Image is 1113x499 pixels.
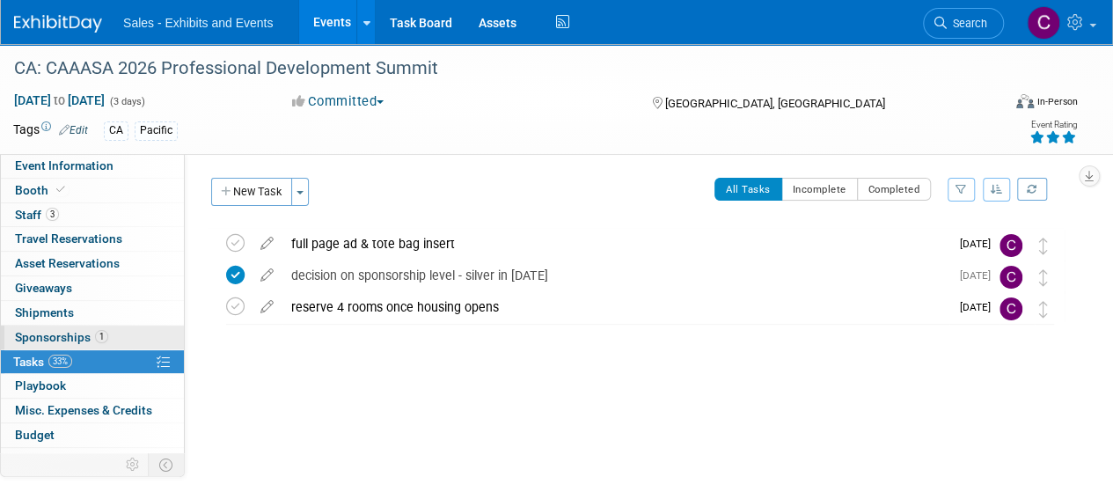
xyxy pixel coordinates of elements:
[664,97,884,110] span: [GEOGRAPHIC_DATA], [GEOGRAPHIC_DATA]
[960,269,1000,282] span: [DATE]
[15,452,133,466] span: ROI, Objectives & ROO
[1,399,184,422] a: Misc. Expenses & Credits
[1027,6,1060,40] img: Christine Lurz
[13,92,106,108] span: [DATE] [DATE]
[1029,121,1077,129] div: Event Rating
[1000,297,1022,320] img: Christine Lurz
[14,15,102,33] img: ExhibitDay
[922,92,1078,118] div: Event Format
[13,121,88,141] td: Tags
[95,330,108,343] span: 1
[1,227,184,251] a: Travel Reservations
[15,305,74,319] span: Shipments
[282,261,949,290] div: decision on sponsorship level - silver in [DATE]
[960,301,1000,313] span: [DATE]
[1,154,184,178] a: Event Information
[104,121,128,140] div: CA
[1,326,184,349] a: Sponsorships1
[108,96,145,107] span: (3 days)
[118,453,149,476] td: Personalize Event Tab Strip
[1,423,184,447] a: Budget
[1,374,184,398] a: Playbook
[1039,238,1048,254] i: Move task
[1039,301,1048,318] i: Move task
[15,281,72,295] span: Giveaways
[923,8,1004,39] a: Search
[857,178,932,201] button: Completed
[48,355,72,368] span: 33%
[947,17,987,30] span: Search
[1,179,184,202] a: Booth
[252,299,282,315] a: edit
[714,178,782,201] button: All Tasks
[960,238,1000,250] span: [DATE]
[15,208,59,222] span: Staff
[1,203,184,227] a: Staff3
[15,330,108,344] span: Sponsorships
[15,256,120,270] span: Asset Reservations
[211,178,292,206] button: New Task
[282,292,949,322] div: reserve 4 rooms once housing opens
[252,268,282,283] a: edit
[1017,178,1047,201] a: Refresh
[123,16,273,30] span: Sales - Exhibits and Events
[282,229,949,259] div: full page ad & tote bag insert
[135,121,178,140] div: Pacific
[59,124,88,136] a: Edit
[286,92,391,111] button: Committed
[1039,269,1048,286] i: Move task
[1036,95,1078,108] div: In-Person
[149,453,185,476] td: Toggle Event Tabs
[1,276,184,300] a: Giveaways
[13,355,72,369] span: Tasks
[56,185,65,194] i: Booth reservation complete
[15,378,66,393] span: Playbook
[15,231,122,246] span: Travel Reservations
[252,236,282,252] a: edit
[51,93,68,107] span: to
[1,301,184,325] a: Shipments
[1016,94,1034,108] img: Format-Inperson.png
[15,403,152,417] span: Misc. Expenses & Credits
[15,428,55,442] span: Budget
[1000,234,1022,257] img: Christine Lurz
[1,448,184,472] a: ROI, Objectives & ROO
[1,252,184,275] a: Asset Reservations
[15,158,113,172] span: Event Information
[8,53,987,84] div: CA: CAAASA 2026 Professional Development Summit
[781,178,858,201] button: Incomplete
[46,208,59,221] span: 3
[1,350,184,374] a: Tasks33%
[1000,266,1022,289] img: Christine Lurz
[15,183,69,197] span: Booth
